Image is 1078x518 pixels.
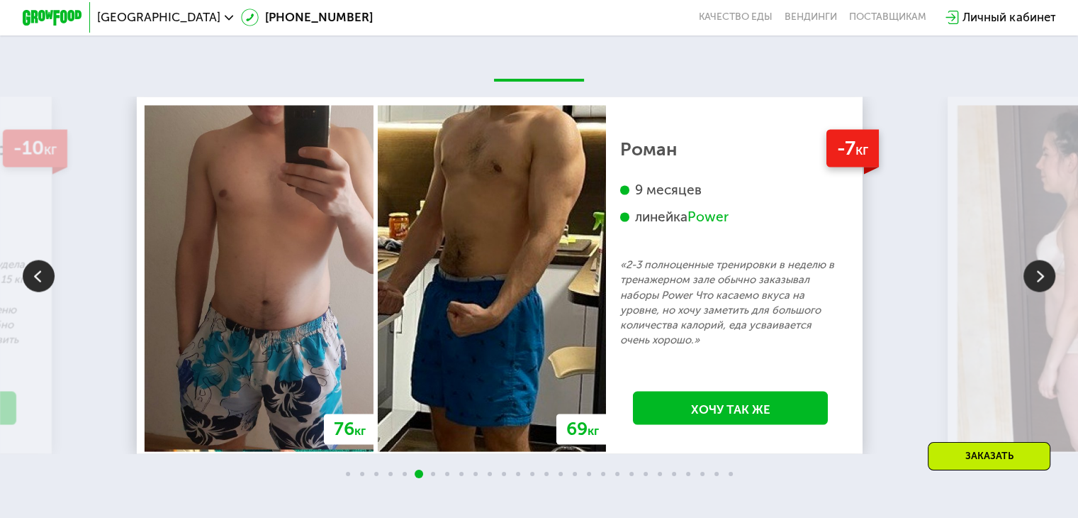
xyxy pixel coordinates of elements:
[699,11,773,23] a: Качество еды
[855,140,868,158] span: кг
[620,208,840,225] div: линейка
[620,181,840,198] div: 9 месяцев
[687,208,729,225] div: Power
[97,11,220,23] span: [GEOGRAPHIC_DATA]
[962,9,1055,26] div: Личный кабинет
[324,414,375,444] div: 76
[241,9,373,26] a: [PHONE_NUMBER]
[44,140,57,158] span: кг
[633,391,828,425] a: Хочу так же
[620,141,840,156] div: Роман
[826,129,879,167] div: -7
[928,442,1050,470] div: Заказать
[1023,260,1055,292] img: Slide right
[849,11,926,23] div: поставщикам
[354,423,366,437] span: кг
[620,257,840,347] p: «2-3 полноценные тренировки в неделю в тренажерном зале обычно заказывал наборы Power Что касаемо...
[23,260,55,292] img: Slide left
[556,414,608,444] div: 69
[588,423,599,437] span: кг
[785,11,837,23] a: Вендинги
[3,129,67,167] div: -10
